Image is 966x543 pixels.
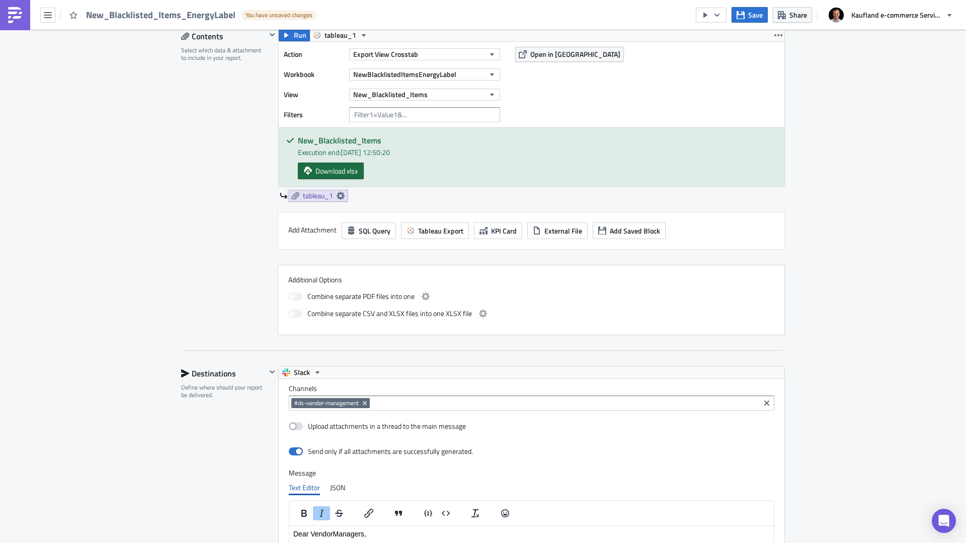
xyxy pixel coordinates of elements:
[289,384,774,393] label: Channels
[610,225,660,236] span: Add Saved Block
[401,222,469,239] button: Tableau Export
[294,29,306,41] span: Run
[71,26,138,34] strong: newly created items
[732,7,768,23] button: Save
[530,49,620,59] span: Open in [GEOGRAPHIC_DATA]
[932,509,956,533] div: Open Intercom Messenger
[288,190,348,202] a: tableau_1
[828,7,845,24] img: Avatar
[330,480,345,495] div: JSON
[823,4,958,26] button: Kaufland e-commerce Services GmbH & Co. KG
[761,397,773,409] button: Clear selected items
[289,469,774,478] label: Message
[294,366,310,378] span: Slack
[284,87,344,102] label: View
[289,422,466,431] label: Upload attachments in a thread to the main message
[303,191,333,200] span: tableau_1
[418,225,463,236] span: Tableau Export
[325,29,356,41] span: tableau_1
[353,69,456,80] span: NewBlacklistedItemsEnergyLabel
[4,75,240,84] em: This report is shared every [DATE] in the #ds-vendor-management channel.
[773,7,812,23] button: Share
[279,366,325,378] button: Slack
[515,47,624,62] button: Open in [GEOGRAPHIC_DATA]
[309,29,371,41] button: tableau_1
[284,107,344,122] label: Filters
[181,29,266,44] div: Contents
[527,222,588,239] button: External File
[298,147,777,158] div: Execution end: [DATE] 12:50:20
[235,26,383,34] strong: blacklisted due to mandatory Energy Labels
[288,222,337,238] label: Add Attachment
[4,4,480,84] body: Rich Text Area. Press ALT-0 for help.
[748,10,763,20] span: Save
[349,48,500,60] button: Export View Crosstab
[86,9,236,21] span: New_Blacklisted_Items_EnergyLabel
[420,506,437,520] button: Insert code line
[181,46,266,62] div: Select which data & attachment to include in your report.
[349,89,500,101] button: New_Blacklisted_Items
[279,29,310,41] button: Run
[307,307,472,320] span: Combine separate CSV and XLSX files into one XLSX file
[851,10,942,20] span: Kaufland e-commerce Services GmbH & Co. KG
[361,398,370,408] button: Remove Tag
[353,89,428,100] span: New_Blacklisted_Items
[181,383,266,399] div: Define where should your report be delivered.
[298,163,364,179] a: Download xlsx
[315,166,358,176] span: Download xlsx
[789,10,807,20] span: Share
[437,506,454,520] button: Insert code block
[593,222,666,239] button: Add Saved Block
[497,506,514,520] button: Emojis
[313,506,330,520] button: Italic
[353,49,418,59] span: Export View Crosstab
[266,29,278,41] button: Hide content
[307,290,415,302] span: Combine separate PDF files into one
[474,222,522,239] button: KPI Card
[7,7,23,23] img: PushMetrics
[295,506,312,520] button: Bold
[360,506,377,520] button: Insert/edit link
[308,447,473,456] div: Send only if all attachments are successfully generated.
[284,47,344,62] label: Action
[284,67,344,82] label: Workbook
[349,68,500,81] button: NewBlacklistedItemsEnergyLabel
[390,506,407,520] button: Blockquote
[349,107,500,122] input: Filter1=Value1&...
[331,506,348,520] button: Strikethrough
[266,366,278,378] button: Hide content
[4,45,480,61] p: If you see any items that are important to you, please ask the vendor to upload the Energy Label ...
[4,4,480,12] p: Dear VendorManagers,
[288,275,774,284] label: Additional Options
[4,26,480,42] p: attached you can find from the last 14 days which are based on their shop categories.
[294,399,359,407] span: #ds-vendor-management
[181,366,266,381] div: Destinations
[491,225,517,236] span: KPI Card
[298,136,777,144] h5: New_Blacklisted_Items
[359,225,390,236] span: SQL Query
[289,480,320,495] div: Text Editor
[342,222,396,239] button: SQL Query
[246,11,312,19] span: You have unsaved changes
[544,225,582,236] span: External File
[467,506,484,520] button: Clear formatting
